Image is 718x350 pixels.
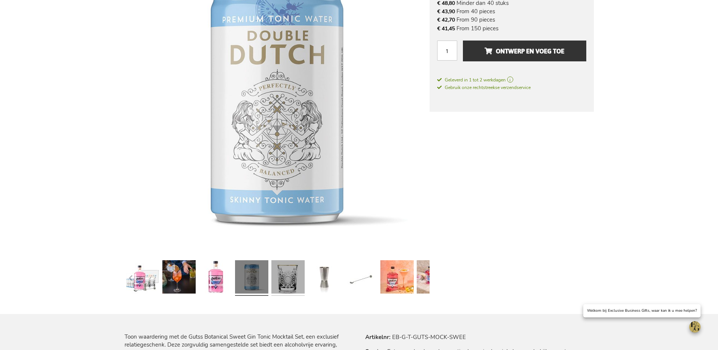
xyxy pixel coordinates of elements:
[437,83,531,91] a: Gebruik onze rechtstreekse verzendservice
[380,257,414,299] a: Gutss Botanical Sweet Gin Tonic Mocktail Set
[126,257,159,299] a: Gutss Botanical Sweet Gin Tonic Mocktail Set
[437,7,586,16] li: From 40 pieces
[417,257,450,299] a: Gutss Botanical Sweet Gin Tonic Mocktail Set
[199,257,232,299] a: Gutss Botanical Sweet Gin Tonic Mocktail Set
[437,16,586,24] li: From 90 pieces
[437,8,455,15] span: € 43,90
[484,45,564,57] span: Ontwerp en voeg toe
[437,24,586,33] li: From 150 pieces
[162,257,196,299] a: Gutss Botanical Sweet Gin Tonic Mocktail Set
[308,257,341,299] a: Gutss Botanical Sweet Gin Tonic Mocktail Set
[437,84,531,91] span: Gebruik onze rechtstreekse verzendservice
[437,41,457,61] input: Aantal
[344,257,377,299] a: Gutss Botanical Sweet Gin Tonic Mocktail Set
[463,41,586,61] button: Ontwerp en voeg toe
[271,257,305,299] a: Gutss Botanical Sweet Gin Tonic Mocktail Set
[437,25,455,32] span: € 41,45
[437,77,586,83] a: Geleverd in 1 tot 2 werkdagen
[235,257,268,299] a: Gutss Botanical Sweet Gin Tonic Mocktail Set
[437,16,455,23] span: € 42,70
